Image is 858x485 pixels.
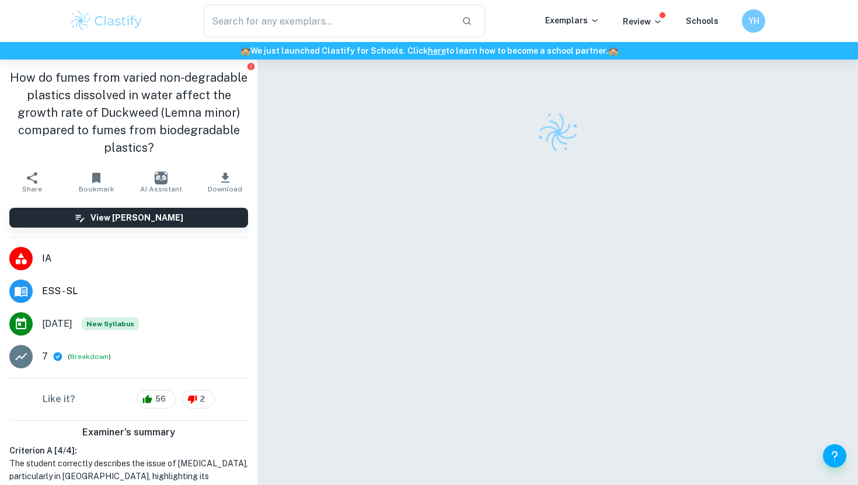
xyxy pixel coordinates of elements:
h6: View [PERSON_NAME] [90,211,183,224]
span: [DATE] [42,317,72,331]
span: Download [208,185,242,193]
h1: How do fumes from varied non-degradable plastics dissolved in water affect the growth rate of Duc... [9,69,248,156]
span: 🏫 [608,46,618,55]
div: 2 [182,390,215,409]
span: IA [42,252,248,266]
span: 🏫 [240,46,250,55]
input: Search for any exemplars... [204,5,452,37]
button: Download [193,166,257,198]
button: Help and Feedback [823,444,846,467]
span: ( ) [68,351,111,362]
div: 56 [137,390,176,409]
button: Report issue [246,62,255,71]
h6: Examiner's summary [5,425,253,439]
button: AI Assistant [129,166,193,198]
span: 56 [149,393,172,405]
p: 7 [42,350,48,364]
span: 2 [194,393,211,405]
p: Exemplars [545,14,599,27]
h6: Criterion A [ 4 / 4 ]: [9,444,248,457]
button: View [PERSON_NAME] [9,208,248,228]
h6: YH [747,15,761,27]
button: Breakdown [70,351,109,362]
span: Share [22,185,42,193]
a: here [428,46,446,55]
span: Bookmark [79,185,114,193]
img: Clastify logo [531,106,584,159]
div: Starting from the May 2026 session, the ESS IA requirements have changed. We created this exempla... [82,317,139,330]
a: Schools [686,16,719,26]
span: New Syllabus [82,317,139,330]
span: AI Assistant [140,185,182,193]
span: ESS - SL [42,284,248,298]
p: Review [623,15,662,28]
img: Clastify logo [69,9,144,33]
h6: We just launched Clastify for Schools. Click to learn how to become a school partner. [2,44,856,57]
h6: Like it? [43,392,75,406]
img: AI Assistant [155,172,168,184]
button: Bookmark [64,166,128,198]
button: YH [742,9,765,33]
